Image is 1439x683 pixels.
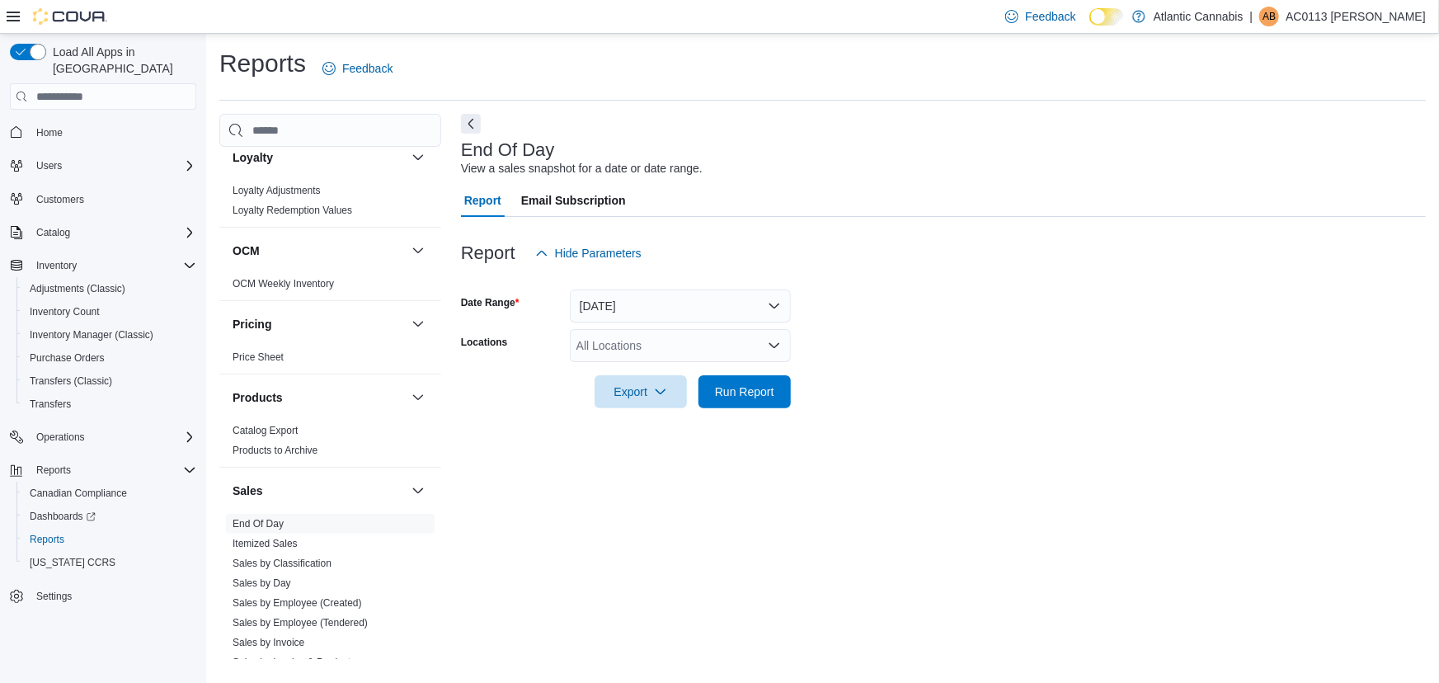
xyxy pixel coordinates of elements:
[595,375,687,408] button: Export
[233,445,317,456] a: Products to Archive
[3,154,203,177] button: Users
[233,637,304,648] a: Sales by Invoice
[3,187,203,211] button: Customers
[316,52,399,85] a: Feedback
[23,325,196,345] span: Inventory Manager (Classic)
[233,483,263,499] h3: Sales
[36,126,63,139] span: Home
[23,279,132,299] a: Adjustments (Classic)
[30,156,196,176] span: Users
[233,389,405,406] button: Products
[30,556,115,569] span: [US_STATE] CCRS
[23,371,119,391] a: Transfers (Classic)
[3,584,203,608] button: Settings
[408,241,428,261] button: OCM
[3,254,203,277] button: Inventory
[233,351,284,364] span: Price Sheet
[219,274,441,300] div: OCM
[16,300,203,323] button: Inventory Count
[30,190,91,210] a: Customers
[3,426,203,449] button: Operations
[30,533,64,546] span: Reports
[23,302,196,322] span: Inventory Count
[1154,7,1244,26] p: Atlantic Cannabis
[36,464,71,477] span: Reports
[233,538,298,549] a: Itemized Sales
[36,159,62,172] span: Users
[233,425,298,436] a: Catalog Export
[23,325,160,345] a: Inventory Manager (Classic)
[23,348,111,368] a: Purchase Orders
[23,553,196,572] span: Washington CCRS
[1286,7,1426,26] p: AC0113 [PERSON_NAME]
[23,302,106,322] a: Inventory Count
[233,517,284,530] span: End Of Day
[23,530,71,549] a: Reports
[16,323,203,346] button: Inventory Manager (Classic)
[16,370,203,393] button: Transfers (Classic)
[233,558,332,569] a: Sales by Classification
[698,375,791,408] button: Run Report
[233,243,260,259] h3: OCM
[16,505,203,528] a: Dashboards
[10,113,196,651] nav: Complex example
[233,596,362,610] span: Sales by Employee (Created)
[36,193,84,206] span: Customers
[604,375,677,408] span: Export
[219,181,441,227] div: Loyalty
[233,424,298,437] span: Catalog Export
[30,256,196,276] span: Inventory
[16,528,203,551] button: Reports
[30,223,196,243] span: Catalog
[715,384,774,400] span: Run Report
[233,316,405,332] button: Pricing
[30,121,196,142] span: Home
[233,204,352,217] span: Loyalty Redemption Values
[233,351,284,363] a: Price Sheet
[23,483,134,503] a: Canadian Compliance
[1259,7,1279,26] div: AC0113 Baker Jory
[30,351,105,365] span: Purchase Orders
[219,47,306,80] h1: Reports
[233,597,362,609] a: Sales by Employee (Created)
[408,388,428,407] button: Products
[461,336,508,349] label: Locations
[233,557,332,570] span: Sales by Classification
[768,339,781,352] button: Open list of options
[342,60,393,77] span: Feedback
[529,237,648,270] button: Hide Parameters
[233,616,368,629] span: Sales by Employee (Tendered)
[30,374,112,388] span: Transfers (Classic)
[36,590,72,603] span: Settings
[23,530,196,549] span: Reports
[30,586,78,606] a: Settings
[233,185,321,196] a: Loyalty Adjustments
[23,394,196,414] span: Transfers
[30,487,127,500] span: Canadian Compliance
[30,460,78,480] button: Reports
[3,120,203,144] button: Home
[464,184,501,217] span: Report
[23,371,196,391] span: Transfers (Classic)
[3,221,203,244] button: Catalog
[30,223,77,243] button: Catalog
[3,459,203,482] button: Reports
[16,346,203,370] button: Purchase Orders
[1025,8,1075,25] span: Feedback
[23,483,196,503] span: Canadian Compliance
[23,348,196,368] span: Purchase Orders
[30,156,68,176] button: Users
[23,394,78,414] a: Transfers
[233,617,368,629] a: Sales by Employee (Tendered)
[233,577,291,590] span: Sales by Day
[30,427,92,447] button: Operations
[1263,7,1276,26] span: AB
[233,205,352,216] a: Loyalty Redemption Values
[30,328,153,341] span: Inventory Manager (Classic)
[233,316,271,332] h3: Pricing
[30,123,69,143] a: Home
[30,427,196,447] span: Operations
[36,226,70,239] span: Catalog
[555,245,642,261] span: Hide Parameters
